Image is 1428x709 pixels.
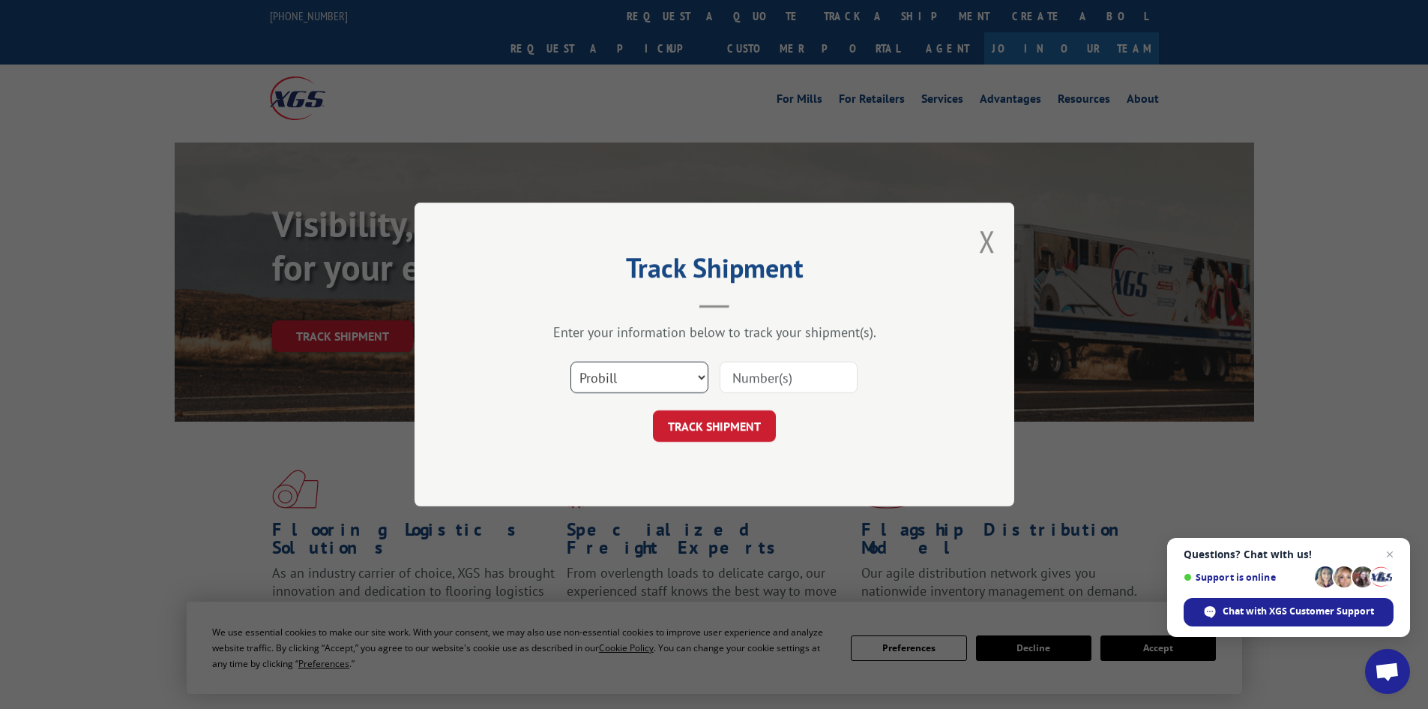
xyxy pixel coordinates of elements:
[489,323,939,341] div: Enter your information below to track your shipment(s).
[653,410,776,442] button: TRACK SHIPMENT
[1223,605,1374,618] span: Chat with XGS Customer Support
[1365,649,1410,694] div: Open chat
[489,257,939,286] h2: Track Shipment
[720,362,858,393] input: Number(s)
[1184,598,1394,626] div: Chat with XGS Customer Support
[1381,545,1399,563] span: Close chat
[1184,548,1394,560] span: Questions? Chat with us!
[1184,572,1310,583] span: Support is online
[979,221,995,261] button: Close modal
